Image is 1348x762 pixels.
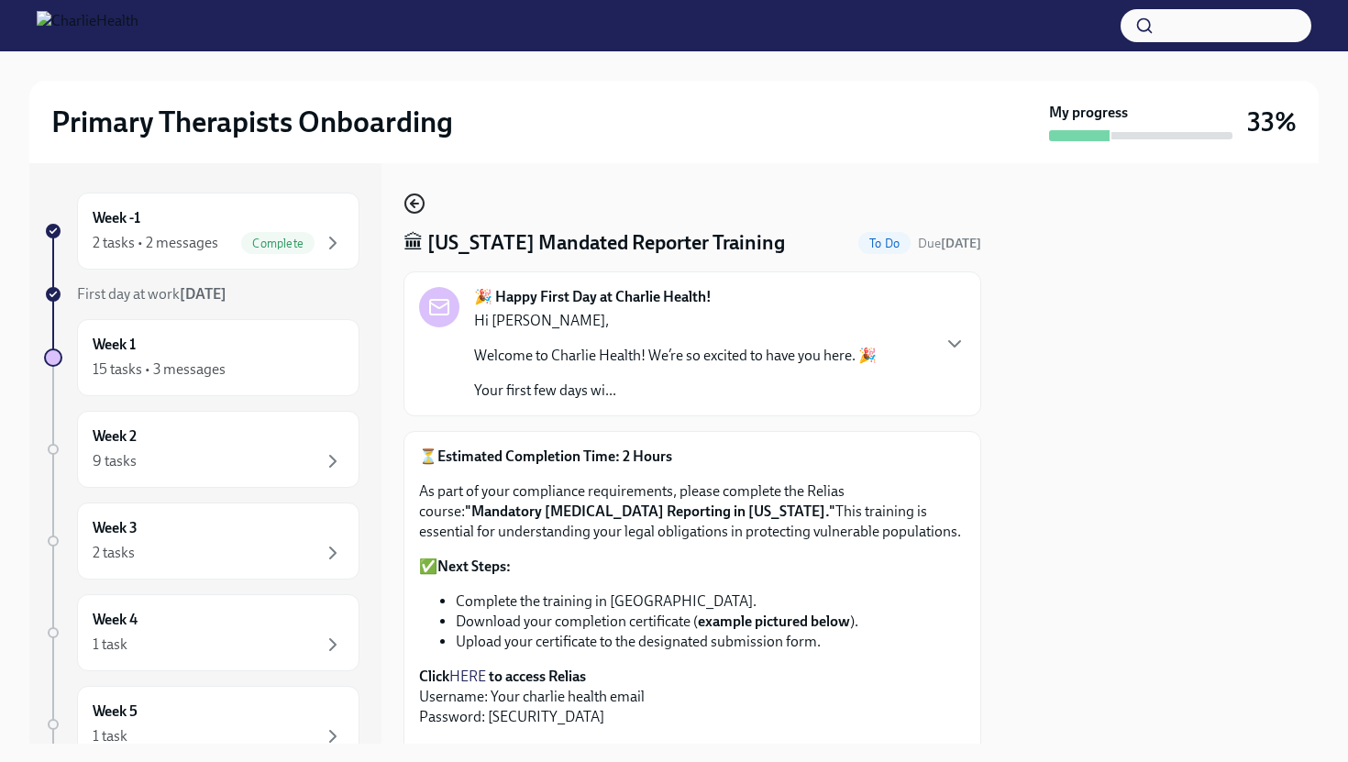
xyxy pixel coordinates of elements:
p: ⏳ [419,447,966,467]
a: Week -12 tasks • 2 messagesComplete [44,193,359,270]
strong: My progress [1049,103,1128,123]
a: Week 29 tasks [44,411,359,488]
a: Week 115 tasks • 3 messages [44,319,359,396]
span: To Do [858,237,911,250]
strong: [DATE] [941,236,981,251]
strong: example pictured below [698,613,850,630]
p: ✅ [419,557,966,577]
li: Upload your certificate to the designated submission form. [456,632,966,652]
strong: to access Relias [489,668,586,685]
strong: Click [419,668,449,685]
span: August 22nd, 2025 10:00 [918,235,981,252]
img: CharlieHealth [37,11,138,40]
a: First day at work[DATE] [44,284,359,304]
span: First day at work [77,285,227,303]
h6: Week -1 [93,208,140,228]
p: Hi [PERSON_NAME], [474,311,877,331]
strong: [DATE] [180,285,227,303]
div: 2 tasks [93,543,135,563]
strong: Next Steps: [437,558,511,575]
h4: 🏛 [US_STATE] Mandated Reporter Training [403,229,785,257]
li: Download your completion certificate ( ). [456,612,966,632]
strong: "Mandatory [MEDICAL_DATA] Reporting in [US_STATE]." [465,502,835,520]
a: Week 41 task [44,594,359,671]
div: 2 tasks • 2 messages [93,233,218,253]
p: Welcome to Charlie Health! We’re so excited to have you here. 🎉 [474,346,877,366]
div: 15 tasks • 3 messages [93,359,226,380]
h6: Week 3 [93,518,138,538]
h6: Week 4 [93,610,138,630]
span: Complete [241,237,315,250]
h6: Week 5 [93,701,138,722]
h3: 33% [1247,105,1297,138]
div: 1 task [93,726,127,746]
p: Username: Your charlie health email Password: [SECURITY_DATA] [419,667,966,727]
a: Week 32 tasks [44,502,359,580]
a: HERE [449,668,486,685]
p: Your first few days wi... [474,381,877,401]
div: 9 tasks [93,451,137,471]
span: Due [918,236,981,251]
p: As part of your compliance requirements, please complete the Relias course: This training is esse... [419,481,966,542]
li: Complete the training in [GEOGRAPHIC_DATA]. [456,591,966,612]
strong: 🎉 Happy First Day at Charlie Health! [474,287,712,307]
h6: Week 2 [93,426,137,447]
h2: Primary Therapists Onboarding [51,104,453,140]
h6: Week 1 [93,335,136,355]
strong: Estimated Completion Time: 2 Hours [437,447,672,465]
div: 1 task [93,635,127,655]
